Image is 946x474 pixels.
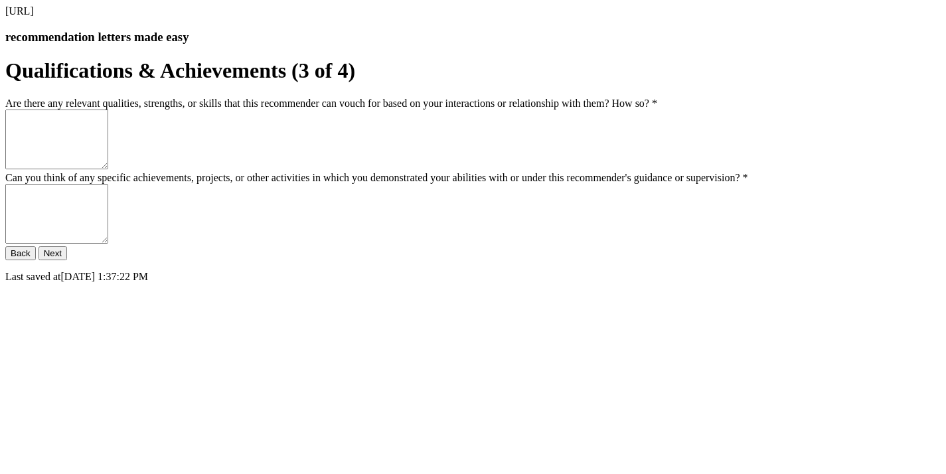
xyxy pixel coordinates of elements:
h1: Qualifications & Achievements (3 of 4) [5,58,941,83]
label: Can you think of any specific achievements, projects, or other activities in which you demonstrat... [5,172,748,183]
span: [URL] [5,5,34,17]
label: Are there any relevant qualities, strengths, or skills that this recommender can vouch for based ... [5,98,657,109]
button: Next [39,246,67,260]
p: Last saved at [DATE] 1:37:22 PM [5,271,941,283]
button: Back [5,246,36,260]
h3: recommendation letters made easy [5,30,941,44]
